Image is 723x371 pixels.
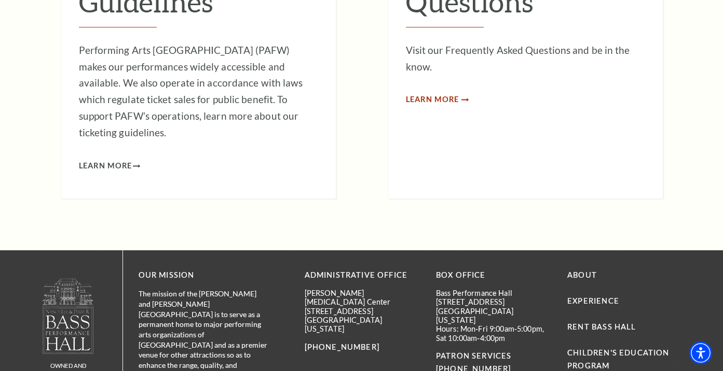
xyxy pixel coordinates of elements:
p: [PHONE_NUMBER] [305,341,420,354]
span: Learn More [79,160,132,173]
p: [STREET_ADDRESS] [436,297,552,306]
a: Children's Education Program [567,348,669,370]
span: Learn More [406,93,459,106]
a: Learn More Frequently Asked Questions [406,93,468,106]
p: Bass Performance Hall [436,289,552,297]
a: Rent Bass Hall [567,322,636,331]
p: [PERSON_NAME][MEDICAL_DATA] Center [305,289,420,307]
a: Learn More Ticketing Guidelines [79,160,141,173]
a: About [567,270,597,279]
p: Visit our Frequently Asked Questions and be in the know. [406,42,645,75]
div: Accessibility Menu [689,341,712,364]
img: owned and operated by Performing Arts Fort Worth, A NOT-FOR-PROFIT 501(C)3 ORGANIZATION [42,278,94,354]
a: Experience [567,296,619,305]
p: BOX OFFICE [436,269,552,282]
p: [GEOGRAPHIC_DATA][US_STATE] [436,307,552,325]
p: Administrative Office [305,269,420,282]
p: [GEOGRAPHIC_DATA][US_STATE] [305,316,420,334]
p: Performing Arts [GEOGRAPHIC_DATA] (PAFW) makes our performances widely accessible and available. ... [79,42,318,141]
p: Hours: Mon-Fri 9:00am-5:00pm, Sat 10:00am-4:00pm [436,324,552,343]
p: [STREET_ADDRESS] [305,307,420,316]
p: OUR MISSION [139,269,268,282]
